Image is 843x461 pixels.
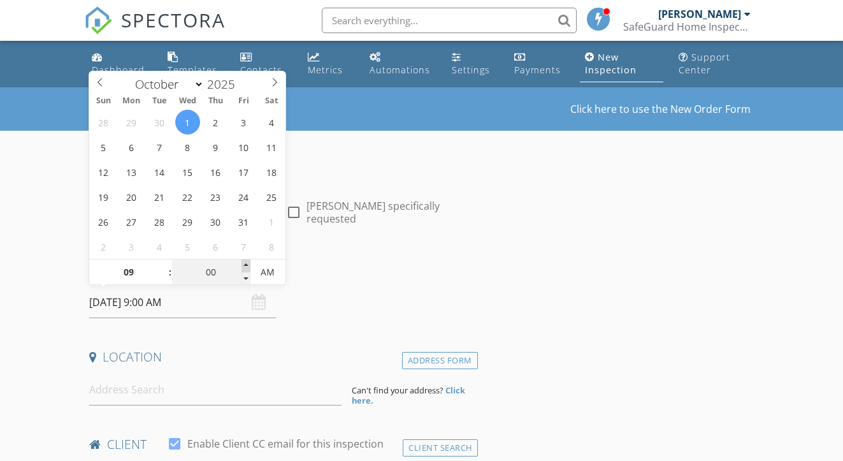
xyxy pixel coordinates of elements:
input: Search everything... [322,8,577,33]
span: October 8, 2025 [175,135,200,159]
span: October 19, 2025 [91,184,116,209]
span: October 3, 2025 [231,110,256,135]
span: September 28, 2025 [91,110,116,135]
span: October 20, 2025 [119,184,144,209]
span: Tue [145,97,173,105]
span: November 6, 2025 [203,234,228,259]
span: October 30, 2025 [203,209,228,234]
div: Client Search [403,439,478,457]
span: SPECTORA [121,6,226,33]
span: September 29, 2025 [119,110,144,135]
input: Select date [89,287,276,318]
span: November 4, 2025 [147,234,172,259]
span: October 6, 2025 [119,135,144,159]
span: October 12, 2025 [91,159,116,184]
span: October 4, 2025 [259,110,284,135]
a: Settings [447,46,498,82]
h4: Location [89,349,472,365]
span: October 23, 2025 [203,184,228,209]
span: Mon [117,97,145,105]
span: October 25, 2025 [259,184,284,209]
a: New Inspection [580,46,663,82]
div: Contacts [240,64,282,76]
div: Metrics [308,64,343,76]
span: Sat [257,97,285,105]
div: Support Center [679,51,730,76]
a: Click here to use the New Order Form [570,104,751,114]
span: October 7, 2025 [147,135,172,159]
a: SPECTORA [84,17,226,44]
h4: client [89,436,472,453]
div: Payments [514,64,561,76]
strong: Click here. [352,384,465,406]
span: November 1, 2025 [259,209,284,234]
span: October 22, 2025 [175,184,200,209]
a: Payments [509,46,570,82]
span: October 26, 2025 [91,209,116,234]
div: Settings [452,64,490,76]
div: New Inspection [585,51,637,76]
span: October 15, 2025 [175,159,200,184]
input: Year [204,76,246,92]
span: Thu [201,97,229,105]
span: October 18, 2025 [259,159,284,184]
span: September 30, 2025 [147,110,172,135]
a: Contacts [235,46,292,82]
span: October 5, 2025 [91,135,116,159]
a: Metrics [303,46,354,82]
span: November 3, 2025 [119,234,144,259]
span: October 24, 2025 [231,184,256,209]
span: October 21, 2025 [147,184,172,209]
a: Dashboard [87,46,152,82]
span: Sun [89,97,117,105]
span: October 28, 2025 [147,209,172,234]
span: Click to toggle [250,260,285,285]
span: November 7, 2025 [231,234,256,259]
span: October 17, 2025 [231,159,256,184]
span: October 27, 2025 [119,209,144,234]
span: Wed [173,97,201,105]
span: November 8, 2025 [259,234,284,259]
img: The Best Home Inspection Software - Spectora [84,6,112,34]
span: October 13, 2025 [119,159,144,184]
span: : [168,260,171,285]
span: November 2, 2025 [91,234,116,259]
span: Can't find your address? [352,384,443,396]
a: Support Center [674,46,756,82]
div: [PERSON_NAME] [658,8,741,20]
span: October 1, 2025 [175,110,200,135]
div: Automations [370,64,430,76]
a: Automations (Basic) [364,46,437,82]
span: October 10, 2025 [231,135,256,159]
span: October 29, 2025 [175,209,200,234]
span: October 9, 2025 [203,135,228,159]
input: Address Search [89,374,342,406]
span: October 2, 2025 [203,110,228,135]
span: Fri [229,97,257,105]
span: October 31, 2025 [231,209,256,234]
span: November 5, 2025 [175,234,200,259]
label: Enable Client CC email for this inspection [187,437,384,450]
div: Address Form [402,352,478,369]
span: October 11, 2025 [259,135,284,159]
label: [PERSON_NAME] specifically requested [306,200,473,225]
a: Templates [162,46,225,82]
div: SafeGuard Home Inspections [623,20,751,33]
div: Dashboard [92,64,145,76]
span: October 16, 2025 [203,159,228,184]
div: Templates [168,64,217,76]
span: October 14, 2025 [147,159,172,184]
